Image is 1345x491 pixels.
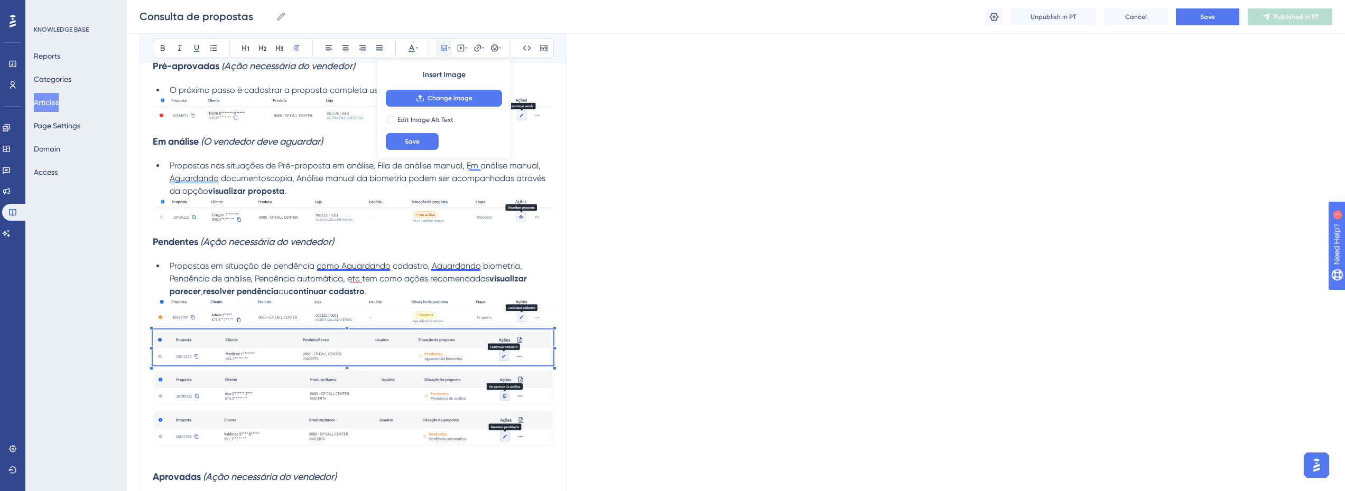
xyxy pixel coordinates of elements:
button: Domain [34,139,60,158]
button: Access [34,163,58,182]
span: Edit Image Alt Text [397,116,453,124]
span: Published in PT [1274,13,1319,21]
span: , [201,286,203,296]
button: Unpublish in PT [1011,8,1096,25]
button: Page Settings [34,116,80,135]
span: Insert Image [423,69,466,81]
div: KNOWLEDGE BASE [34,25,89,34]
iframe: UserGuiding AI Assistant Launcher [1301,449,1332,481]
strong: Pré-aprovadas [153,60,219,72]
span: Propostas nas situações de Pré-proposta em análise, Fila de análise manual, Em análise manual, Ag... [170,160,548,196]
em: (Ação necessária do vendedor) [203,471,337,482]
button: Articles [34,93,59,112]
button: Categories [34,70,71,89]
strong: Aprovadas [153,471,201,483]
em: (Ação necessária do vendedor) [200,236,334,247]
span: Save [1200,13,1215,21]
span: Need Help? [25,3,66,15]
strong: resolver pendência [203,286,279,296]
strong: continuar cadastro [289,286,365,296]
span: Save [405,137,420,146]
em: (Ação necessária do vendedor) [221,60,355,71]
span: ou [279,286,289,296]
strong: Pendentes [153,236,198,248]
button: Save [1176,8,1239,25]
span: Propostas em situação de pendência como Aguardando cadastro, Aguardando biometria, Pendência de a... [170,261,524,284]
span: O próximo passo é cadastrar a proposta completa usando a opção [170,85,434,95]
strong: Em análise [153,136,199,147]
span: . [365,286,367,296]
span: Change Image [428,94,472,102]
button: Cancel [1104,8,1167,25]
em: (O vendedor deve aguardar) [201,136,323,147]
span: Unpublish in PT [1031,13,1076,21]
button: Published in PT [1248,8,1332,25]
button: Reports [34,46,60,65]
span: Cancel [1125,13,1147,21]
div: 1 [73,5,77,14]
strong: visualizar proposta [208,186,284,196]
span: . [284,186,286,196]
button: Change Image [386,90,502,107]
input: Article Name [140,9,272,24]
button: Save [386,133,439,150]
